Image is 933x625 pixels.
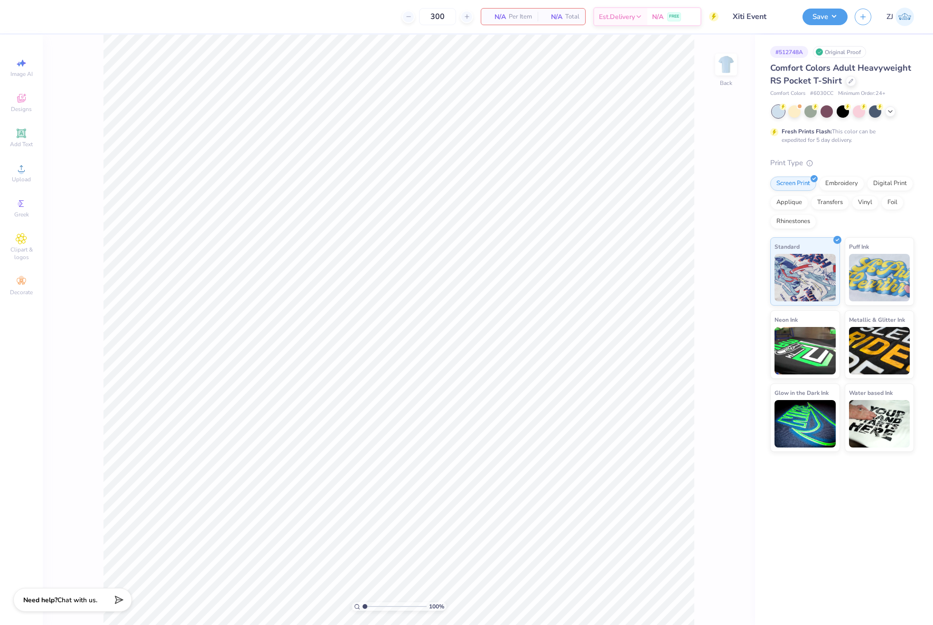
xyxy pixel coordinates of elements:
span: # 6030CC [810,90,833,98]
span: N/A [652,12,663,22]
img: Puff Ink [849,254,910,301]
input: Untitled Design [726,7,795,26]
span: Minimum Order: 24 + [838,90,886,98]
div: Rhinestones [770,215,816,229]
img: Back [717,55,736,74]
span: Puff Ink [849,242,869,252]
span: Greek [14,211,29,218]
span: Neon Ink [774,315,798,325]
div: Digital Print [867,177,913,191]
span: Glow in the Dark Ink [774,388,829,398]
span: Total [565,12,579,22]
div: Foil [881,196,904,210]
img: Water based Ink [849,400,910,448]
div: Transfers [811,196,849,210]
div: Applique [770,196,808,210]
span: Designs [11,105,32,113]
span: Image AI [10,70,33,78]
div: Screen Print [770,177,816,191]
span: Comfort Colors Adult Heavyweight RS Pocket T-Shirt [770,62,911,86]
img: Standard [774,254,836,301]
input: – – [419,8,456,25]
span: Upload [12,176,31,183]
span: Add Text [10,140,33,148]
span: ZJ [886,11,893,22]
img: Glow in the Dark Ink [774,400,836,448]
button: Save [802,9,848,25]
span: Chat with us. [57,596,97,605]
img: Neon Ink [774,327,836,374]
span: N/A [487,12,506,22]
span: Clipart & logos [5,246,38,261]
div: Back [720,79,732,87]
strong: Fresh Prints Flash: [782,128,832,135]
a: ZJ [886,8,914,26]
div: Embroidery [819,177,864,191]
span: Per Item [509,12,532,22]
span: N/A [543,12,562,22]
img: Metallic & Glitter Ink [849,327,910,374]
div: # 512748A [770,46,808,58]
span: 100 % [429,602,444,611]
span: Decorate [10,289,33,296]
span: Comfort Colors [770,90,805,98]
span: Est. Delivery [599,12,635,22]
img: Zhor Junavee Antocan [896,8,914,26]
div: Print Type [770,158,914,168]
span: Standard [774,242,800,252]
span: Metallic & Glitter Ink [849,315,905,325]
div: Original Proof [813,46,866,58]
span: FREE [669,13,679,20]
span: Water based Ink [849,388,893,398]
div: This color can be expedited for 5 day delivery. [782,127,898,144]
div: Vinyl [852,196,878,210]
strong: Need help? [23,596,57,605]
